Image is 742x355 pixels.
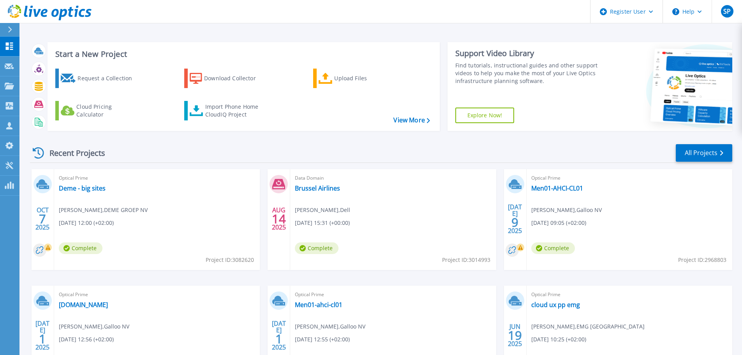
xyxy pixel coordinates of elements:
[59,206,148,214] span: [PERSON_NAME] , DEME GROEP NV
[295,184,340,192] a: Brussel Airlines
[295,322,365,331] span: [PERSON_NAME] , Galloo NV
[272,215,286,222] span: 14
[59,322,129,331] span: [PERSON_NAME] , Galloo NV
[184,69,271,88] a: Download Collector
[275,336,282,342] span: 1
[78,71,140,86] div: Request a Collection
[59,219,114,227] span: [DATE] 12:00 (+02:00)
[295,242,338,254] span: Complete
[206,256,254,264] span: Project ID: 3082620
[511,219,518,226] span: 9
[59,174,255,182] span: Optical Prime
[531,184,583,192] a: Men01-AHCI-CL01
[455,108,515,123] a: Explore Now!
[295,290,491,299] span: Optical Prime
[313,69,400,88] a: Upload Files
[39,215,46,222] span: 7
[295,174,491,182] span: Data Domain
[205,103,266,118] div: Import Phone Home CloudIQ Project
[442,256,490,264] span: Project ID: 3014993
[59,301,108,309] a: [DOMAIN_NAME]
[531,322,645,331] span: [PERSON_NAME] , EMG [GEOGRAPHIC_DATA]
[455,62,601,85] div: Find tutorials, instructional guides and other support videos to help you make the most of your L...
[55,101,142,120] a: Cloud Pricing Calculator
[295,219,350,227] span: [DATE] 15:31 (+00:00)
[204,71,266,86] div: Download Collector
[723,8,731,14] span: SP
[295,301,342,309] a: Men01-ahci-cl01
[271,321,286,350] div: [DATE] 2025
[455,48,601,58] div: Support Video Library
[39,336,46,342] span: 1
[59,242,102,254] span: Complete
[508,332,522,339] span: 19
[531,206,602,214] span: [PERSON_NAME] , Galloo NV
[531,174,728,182] span: Optical Prime
[531,242,575,254] span: Complete
[676,144,732,162] a: All Projects
[508,205,522,233] div: [DATE] 2025
[334,71,397,86] div: Upload Files
[531,219,586,227] span: [DATE] 09:05 (+02:00)
[508,321,522,350] div: JUN 2025
[678,256,726,264] span: Project ID: 2968803
[295,335,350,344] span: [DATE] 12:55 (+02:00)
[76,103,139,118] div: Cloud Pricing Calculator
[271,205,286,233] div: AUG 2025
[531,290,728,299] span: Optical Prime
[55,69,142,88] a: Request a Collection
[531,335,586,344] span: [DATE] 10:25 (+02:00)
[59,335,114,344] span: [DATE] 12:56 (+02:00)
[30,143,116,162] div: Recent Projects
[393,117,430,124] a: View More
[35,321,50,350] div: [DATE] 2025
[295,206,350,214] span: [PERSON_NAME] , Dell
[531,301,580,309] a: cloud ux pp emg
[59,184,106,192] a: Deme - big sites
[59,290,255,299] span: Optical Prime
[55,50,430,58] h3: Start a New Project
[35,205,50,233] div: OCT 2025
